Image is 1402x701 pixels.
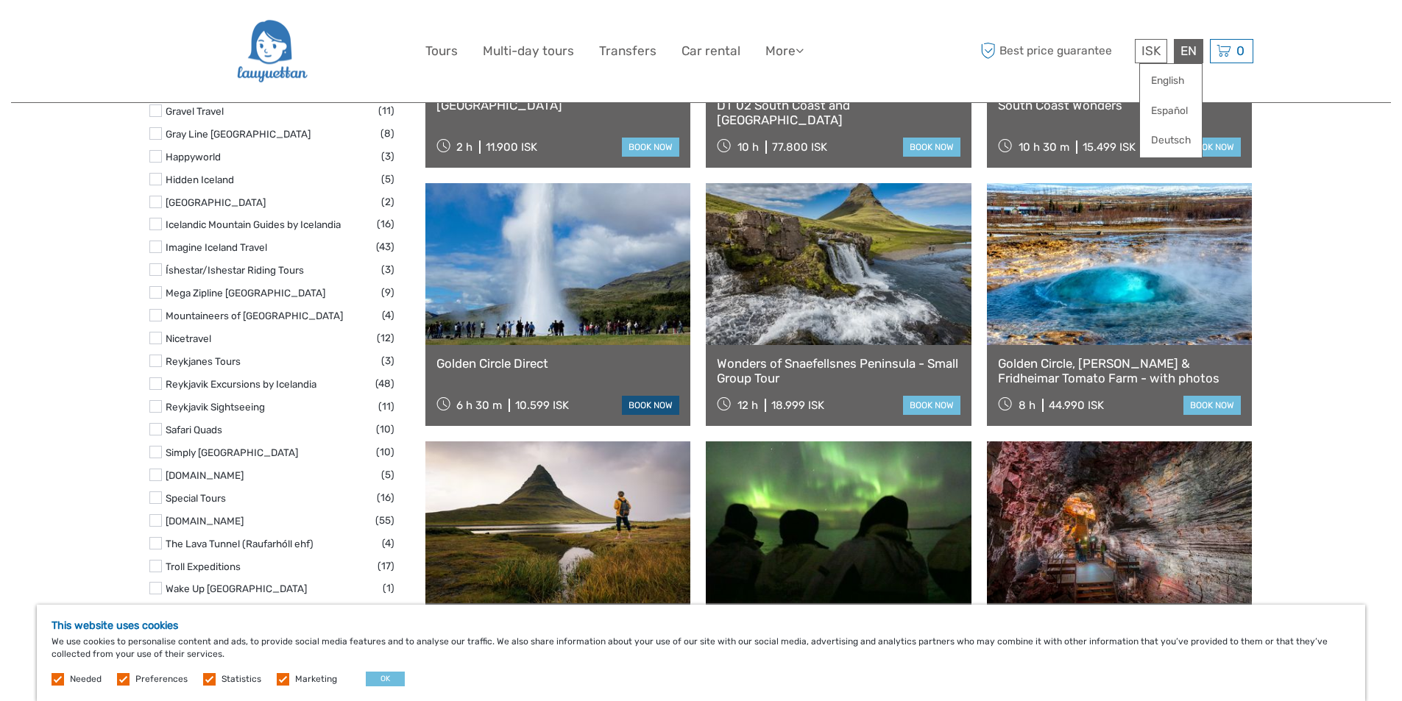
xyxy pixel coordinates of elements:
a: Reykjanes Tours [166,355,241,367]
a: book now [1183,138,1241,157]
span: (8) [380,125,394,142]
label: Marketing [295,673,337,686]
span: (5) [381,171,394,188]
div: EN [1174,39,1203,63]
a: More [765,40,804,62]
a: Safari Quads [166,424,222,435]
a: Gray Line [GEOGRAPHIC_DATA] [166,128,311,140]
span: 6 h 30 m [456,399,502,412]
label: Preferences [135,673,188,686]
span: (5) [381,466,394,483]
a: Troll Expeditions [166,561,241,572]
a: Deutsch [1140,127,1202,154]
a: Mega Zipline [GEOGRAPHIC_DATA] [166,287,325,299]
a: Icelandic Mountain Guides by Icelandia [166,218,341,230]
a: book now [622,138,679,157]
a: Reykjavik Excursions by Icelandia [166,378,316,390]
div: We use cookies to personalise content and ads, to provide social media features and to analyse ou... [37,605,1365,701]
a: Gravel Travel [166,105,224,117]
span: 12 h [737,399,758,412]
div: 10.599 ISK [515,399,569,412]
span: (3) [381,148,394,165]
span: (17) [378,558,394,574]
button: Open LiveChat chat widget [169,23,187,40]
span: (3) [381,352,394,369]
div: 18.999 ISK [771,399,824,412]
span: (1) [383,580,394,597]
span: 2 h [456,140,472,154]
span: (5) [381,602,394,619]
span: (4) [382,535,394,552]
span: (11) [378,102,394,119]
label: Needed [70,673,102,686]
a: Reykjavik Sightseeing [166,401,265,413]
a: Wonders of Snaefellsnes Peninsula - Small Group Tour [717,356,960,386]
a: Special Tours [166,492,226,504]
span: (43) [376,238,394,255]
span: ISK [1141,43,1161,58]
span: (10) [376,444,394,460]
a: Nicetravel [166,332,211,344]
a: The Lava Tunnel (Raufarhóll ehf) [166,538,314,549]
a: book now [622,396,679,415]
a: Mountaineers of [GEOGRAPHIC_DATA] [166,310,343,321]
span: (16) [377,216,394,232]
span: (48) [375,375,394,392]
a: Car rental [681,40,740,62]
span: 0 [1234,43,1247,58]
label: Statistics [222,673,261,686]
span: (12) [377,330,394,346]
a: Transfers [599,40,656,62]
span: 10 h 30 m [1019,140,1069,154]
a: Tours [425,40,458,62]
img: 2954-36deae89-f5b4-4889-ab42-60a468582106_logo_big.png [236,11,307,91]
span: (9) [381,284,394,301]
span: (3) [381,261,394,278]
span: 10 h [737,140,759,154]
a: Simply [GEOGRAPHIC_DATA] [166,446,298,458]
a: book now [903,396,960,415]
a: book now [1183,396,1241,415]
a: South Coast Wonders [998,98,1242,113]
a: [GEOGRAPHIC_DATA] [436,98,680,113]
a: Hidden Iceland [166,174,234,185]
div: 15.499 ISK [1083,140,1136,154]
span: (2) [381,193,394,210]
a: Imagine Iceland Travel [166,241,267,253]
a: [DOMAIN_NAME] [166,515,244,527]
div: 11.900 ISK [486,140,537,154]
p: We're away right now. Please check back later! [21,26,166,38]
div: 77.800 ISK [772,140,827,154]
span: (10) [376,421,394,438]
span: Best price guarantee [977,39,1131,63]
a: Golden Circle Direct [436,356,680,371]
div: 44.990 ISK [1049,399,1104,412]
h5: This website uses cookies [52,619,1350,632]
span: (11) [378,398,394,415]
button: OK [366,672,405,686]
a: Íshestar/Ishestar Riding Tours [166,264,304,276]
a: Happyworld [166,151,221,163]
span: (4) [382,307,394,324]
span: (16) [377,489,394,506]
span: (55) [375,512,394,529]
a: Golden Circle, [PERSON_NAME] & Fridheimar Tomato Farm - with photos [998,356,1242,386]
a: Español [1140,98,1202,124]
a: Multi-day tours [483,40,574,62]
span: 8 h [1019,399,1035,412]
a: [DOMAIN_NAME] [166,469,244,481]
a: [GEOGRAPHIC_DATA] [166,196,266,208]
a: DT 02 South Coast and [GEOGRAPHIC_DATA] [717,98,960,128]
a: English [1140,68,1202,94]
a: Wake Up [GEOGRAPHIC_DATA] [166,583,307,594]
a: book now [903,138,960,157]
